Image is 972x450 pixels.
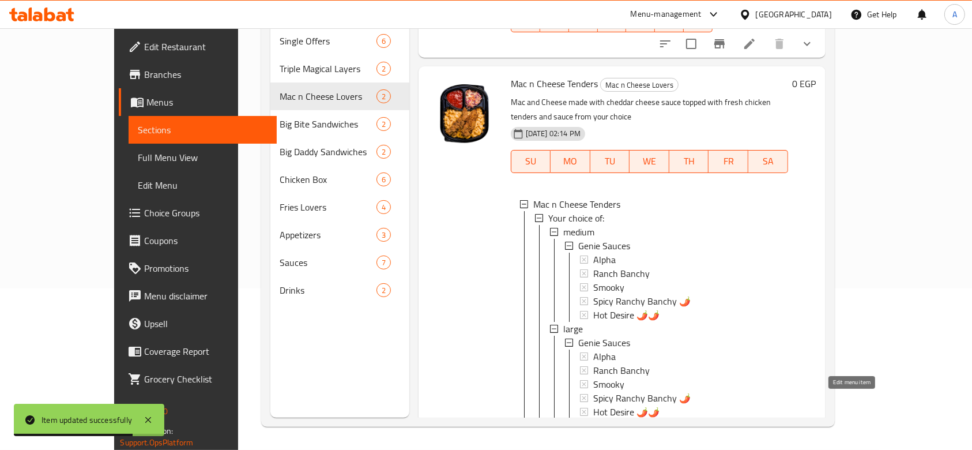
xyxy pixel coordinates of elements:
[119,365,277,393] a: Grocery Checklist
[144,289,268,303] span: Menu disclaimer
[270,82,409,110] div: Mac n Cheese Lovers2
[593,391,691,405] span: Spicy Ranchy Banchy 🌶️
[593,294,691,308] span: Spicy Ranchy Banchy 🌶️
[270,276,409,304] div: Drinks2
[280,62,376,76] span: Triple Magical Layers
[270,221,409,249] div: Appetizers3
[521,128,585,139] span: [DATE] 02:14 PM
[144,40,268,54] span: Edit Restaurant
[138,123,268,137] span: Sections
[748,150,788,173] button: SA
[129,116,277,144] a: Sections
[129,144,277,171] a: Full Menu View
[146,95,268,109] span: Menus
[119,227,277,254] a: Coupons
[631,13,650,29] span: TH
[713,153,744,170] span: FR
[129,171,277,199] a: Edit Menu
[280,200,376,214] span: Fries Lovers
[270,110,409,138] div: Big Bite Sandwiches2
[280,283,376,297] span: Drinks
[766,30,793,58] button: delete
[651,30,679,58] button: sort-choices
[376,228,391,242] div: items
[280,145,376,159] span: Big Daddy Sandwiches
[551,150,590,173] button: MO
[119,282,277,310] a: Menu disclaimer
[376,117,391,131] div: items
[753,153,783,170] span: SA
[602,13,622,29] span: WE
[376,145,391,159] div: items
[376,283,391,297] div: items
[119,254,277,282] a: Promotions
[756,8,832,21] div: [GEOGRAPHIC_DATA]
[144,344,268,358] span: Coverage Report
[578,336,630,350] span: Genie Sauces
[280,34,376,48] span: Single Offers
[593,308,660,322] span: Hot Desire 🌶️🌶️
[119,310,277,337] a: Upsell
[593,267,650,280] span: Ranch Banchy
[120,435,193,450] a: Support.OpsPlatform
[270,55,409,82] div: Triple Magical Layers2
[280,256,376,269] span: Sauces
[578,239,630,253] span: Genie Sauces
[144,234,268,247] span: Coupons
[280,172,376,186] span: Chicken Box
[709,150,748,173] button: FR
[280,117,376,131] div: Big Bite Sandwiches
[516,153,546,170] span: SU
[555,153,586,170] span: MO
[674,153,704,170] span: TH
[688,13,708,29] span: SA
[563,322,583,336] span: large
[511,150,551,173] button: SU
[377,174,390,185] span: 6
[144,206,268,220] span: Choice Groups
[377,36,390,47] span: 6
[593,363,650,377] span: Ranch Banchy
[593,377,624,391] span: Smooky
[270,138,409,166] div: Big Daddy Sandwiches2
[280,89,376,103] div: Mac n Cheese Lovers
[952,8,957,21] span: A
[270,249,409,276] div: Sauces7
[630,150,669,173] button: WE
[634,153,665,170] span: WE
[138,151,268,164] span: Full Menu View
[376,256,391,269] div: items
[511,75,598,92] span: Mac n Cheese Tenders
[631,7,702,21] div: Menu-management
[376,172,391,186] div: items
[376,200,391,214] div: items
[144,372,268,386] span: Grocery Checklist
[679,32,703,56] span: Select to update
[377,63,390,74] span: 2
[593,350,616,363] span: Alpha
[590,150,630,173] button: TU
[270,27,409,55] div: Single Offers6
[377,285,390,296] span: 2
[743,37,756,51] a: Edit menu item
[144,261,268,275] span: Promotions
[601,78,678,92] span: Mac n Cheese Lovers
[548,211,604,225] span: Your choice of:
[119,88,277,116] a: Menus
[545,13,564,29] span: MO
[144,67,268,81] span: Branches
[42,414,132,426] div: Item updated successfully
[516,13,536,29] span: SU
[376,89,391,103] div: items
[793,76,816,92] h6: 0 EGP
[669,150,709,173] button: TH
[119,337,277,365] a: Coverage Report
[377,230,390,241] span: 3
[144,317,268,331] span: Upsell
[270,22,409,309] nav: Menu sections
[660,13,679,29] span: FR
